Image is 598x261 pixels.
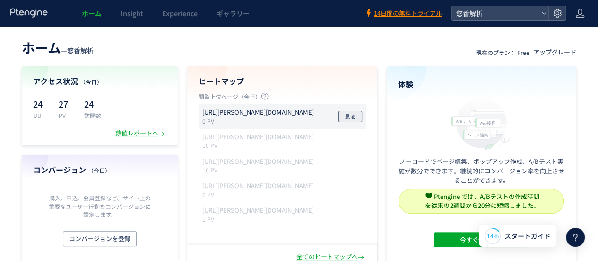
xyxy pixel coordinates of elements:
[63,231,137,246] button: コンバージョンを登録
[398,157,565,185] p: ノーコードでページ編集、ポップアップ作成、A/Bテスト実施が数分でできます。継続的にコンバージョン率を向上させることができます。
[447,95,516,151] img: home_experience_onbo_jp-C5-EgdA0.svg
[121,9,143,18] span: Insight
[202,117,318,125] p: 0 PV
[345,111,356,122] span: 見る
[59,96,73,111] p: 27
[202,133,314,142] p: https://yuuka.tw/soap/CHALP2506sta
[162,9,198,18] span: Experience
[33,96,47,111] p: 24
[504,231,551,241] span: スタートガイド
[80,78,103,86] span: （今日）
[434,232,529,247] button: 今すぐ体験作成
[202,108,314,117] p: https://yuuka.tw/soap/minisetCPOTO2507
[88,166,111,174] span: （今日）
[338,111,362,122] button: 見る
[364,9,442,18] a: 14日間の無料トライアル
[202,190,318,198] p: 6 PV
[202,215,318,223] p: 1 PV
[84,96,101,111] p: 24
[84,111,101,119] p: 訪問数
[460,232,503,247] span: 今すぐ体験作成
[22,38,61,57] span: ホーム
[487,232,499,240] span: 14%
[33,164,166,175] h4: コンバージョン
[67,45,94,55] span: 悠香解析
[202,141,318,149] p: 10 PV
[202,166,318,174] p: 10 PV
[33,76,166,87] h4: アクセス状況
[69,231,130,246] span: コンバージョンを登録
[398,79,565,90] h4: 体験
[202,206,314,215] p: https://yuuka.tw/soap/CHALP2503
[202,157,314,166] p: https://yuuka.tw/soap/GELCHALP2508_linepoint
[453,6,537,20] span: 悠香解析
[22,38,94,57] div: —
[202,181,314,190] p: https://yuuka.tw/soap/minisetCPLP2507
[425,192,539,210] span: Ptengine では、A/Bテストの作成時間 を従来の2週間から20分に短縮しました。
[199,92,366,104] p: 閲覧上位ページ（今日）
[217,9,250,18] span: ギャラリー
[46,194,153,218] p: 購入、申込、会員登録など、サイト上の重要なユーザー行動をコンバージョンに設定します。
[425,192,432,199] img: svg+xml,%3c
[476,48,529,56] p: 現在のプラン： Free
[533,48,576,57] div: アップグレード
[33,111,47,119] p: UU
[374,9,442,18] span: 14日間の無料トライアル
[115,129,166,138] div: 数値レポートへ
[59,111,73,119] p: PV
[82,9,102,18] span: ホーム
[199,76,366,87] h4: ヒートマップ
